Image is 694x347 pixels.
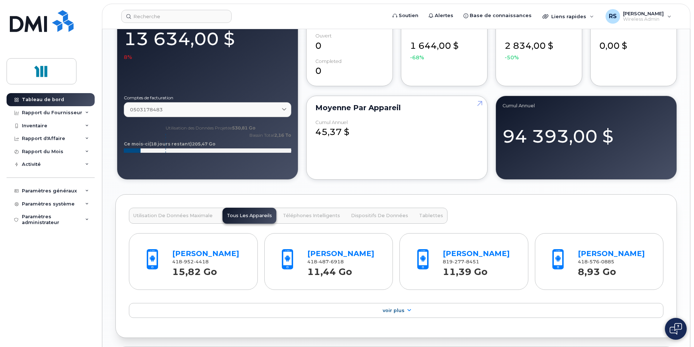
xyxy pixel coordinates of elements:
[537,9,599,24] div: Liens rapides
[609,12,617,21] span: RS
[283,213,340,219] span: Téléphones Intelligents
[315,33,384,52] div: 0
[470,12,532,19] span: Base de connaissances
[172,259,209,264] span: 418
[274,132,291,138] tspan: 2,16 To
[453,259,464,264] span: 277
[194,259,209,264] span: 4418
[192,141,216,147] tspan: 205,47 Go
[307,249,374,258] a: [PERSON_NAME]
[578,249,645,258] a: [PERSON_NAME]
[124,96,291,100] label: Comptes de facturation
[423,8,458,23] a: Alertes
[315,120,478,139] div: 45,37 $
[599,33,668,52] div: 0,00 $
[600,9,677,24] div: Rémy, Serge
[129,208,217,224] button: Utilisation de Données Maximale
[124,53,132,61] span: 8%
[505,33,573,61] div: 2 834,00 $
[124,102,291,117] a: 0503178483
[249,132,291,138] text: Bassin Total
[387,8,423,23] a: Soutien
[623,11,664,16] span: [PERSON_NAME]
[623,16,664,22] span: Wireless Admin
[443,262,488,277] strong: 11,39 Go
[399,12,418,19] span: Soutien
[124,24,291,61] div: 13 634,00 $
[419,213,443,219] span: Tablettes
[232,125,256,131] tspan: 530,81 Go
[129,303,663,318] a: Voir Plus
[315,59,342,64] div: completed
[502,103,670,108] div: Cumul Annuel
[172,249,239,258] a: [PERSON_NAME]
[588,259,599,264] span: 576
[502,117,670,149] div: 94 393,00 $
[279,208,344,224] button: Téléphones Intelligents
[410,54,424,61] span: -68%
[307,259,344,264] span: 418
[329,259,344,264] span: 6918
[443,259,479,264] span: 819
[670,323,682,335] img: Open chat
[172,262,217,277] strong: 15,82 Go
[458,8,537,23] a: Base de connaissances
[410,33,478,61] div: 1 644,00 $
[415,208,447,224] button: Tablettes
[121,10,232,23] input: Recherche
[383,308,405,313] span: Voir Plus
[166,125,256,131] text: Utilisation des Données Projetée
[578,259,614,264] span: 418
[315,33,332,39] div: Ouvert
[551,13,586,19] span: Liens rapides
[599,259,614,264] span: 0885
[149,141,192,147] tspan: (18 jours restant)
[317,259,329,264] span: 487
[505,54,519,61] span: -50%
[443,249,510,258] a: [PERSON_NAME]
[307,262,352,277] strong: 11,44 Go
[347,208,413,224] button: Dispositifs de Données
[351,213,408,219] span: Dispositifs de Données
[578,262,616,277] strong: 8,93 Go
[124,141,149,147] tspan: Ce mois-ci
[315,120,348,125] div: Cumul Annuel
[182,259,194,264] span: 952
[435,12,453,19] span: Alertes
[315,105,478,111] div: Moyenne par Appareil
[464,259,479,264] span: 8451
[315,59,384,77] div: 0
[133,213,213,219] span: Utilisation de Données Maximale
[130,106,163,113] span: 0503178483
